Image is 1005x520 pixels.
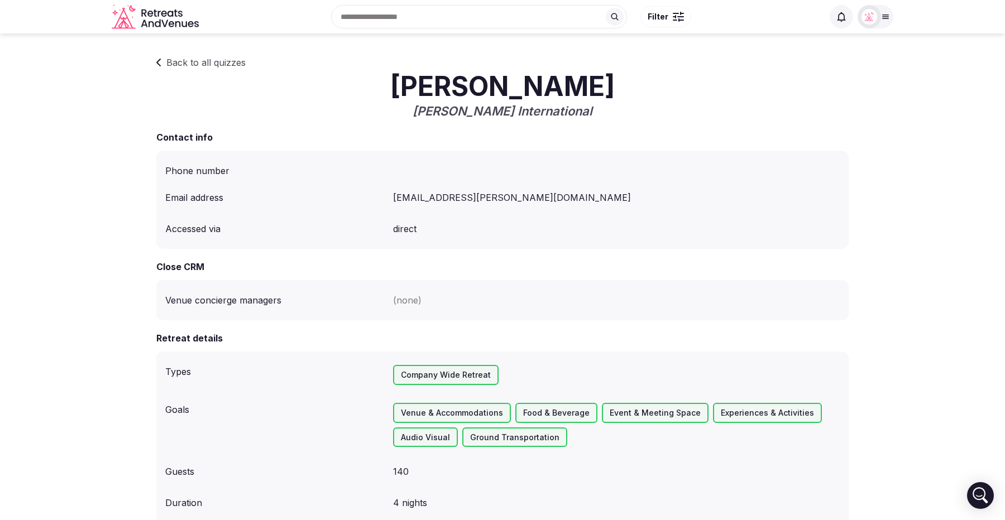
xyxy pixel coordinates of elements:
[515,403,597,423] div: Food & Beverage
[602,403,709,423] div: Event & Meeting Space
[156,260,204,273] h2: Close CRM
[393,365,499,385] div: Company Wide Retreat
[165,186,384,204] div: Email address
[156,131,213,144] h2: Contact info
[156,56,246,69] a: Back to all quizzes
[112,4,201,30] a: Visit the homepage
[165,218,384,235] div: Accessed via
[713,403,822,423] div: Experiences & Activities
[862,9,877,25] img: Matt Grant Oakes
[393,403,511,423] div: Venue & Accommodations
[165,360,384,378] div: Types
[165,460,384,478] div: Guests
[165,160,384,177] div: Phone number
[393,460,840,483] div: 140
[393,427,458,447] div: Audio Visual
[156,70,849,103] h1: [PERSON_NAME]
[640,6,691,27] button: Filter
[156,103,849,120] h2: [PERSON_NAME] International
[393,218,840,240] div: direct
[648,11,668,22] span: Filter
[462,427,567,447] div: Ground Transportation
[156,331,223,345] h2: Retreat details
[393,293,840,307] div: (none)
[967,482,994,509] div: Open Intercom Messenger
[112,4,201,30] svg: Retreats and Venues company logo
[393,492,840,514] div: 4 nights
[165,289,384,307] div: Venue concierge managers
[393,186,840,209] div: [EMAIL_ADDRESS][PERSON_NAME][DOMAIN_NAME]
[165,398,384,416] div: Goals
[165,492,384,509] div: Duration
